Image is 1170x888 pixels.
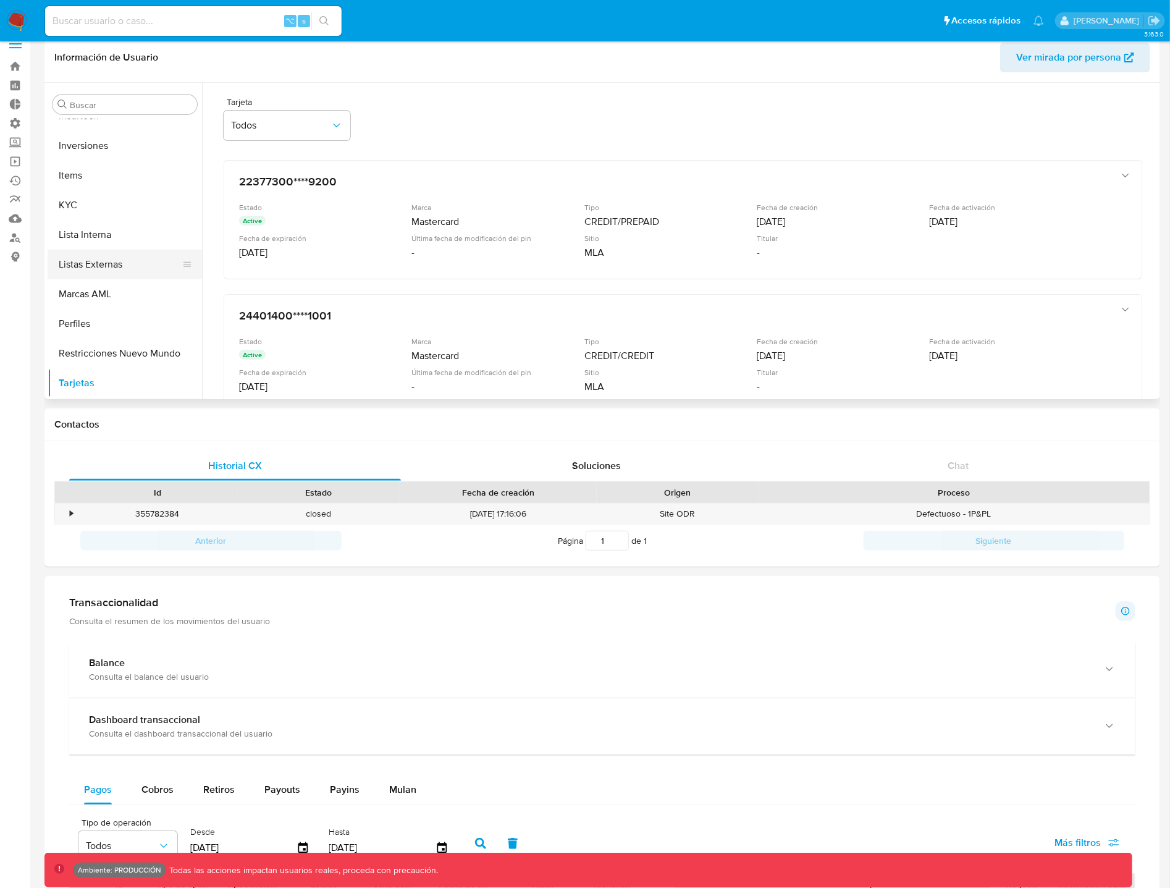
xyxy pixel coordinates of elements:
[1148,14,1161,27] a: Salir
[558,531,647,551] span: Página de
[238,504,399,524] div: closed
[400,504,597,524] div: [DATE] 17:16:06
[166,865,438,876] p: Todas las acciones impactan usuarios reales, proceda con precaución.
[1000,43,1150,72] button: Ver mirada por persona
[208,459,262,473] span: Historial CX
[759,504,1150,524] div: Defectuoso - 1P&PL
[77,504,238,524] div: 355782384
[948,459,969,473] span: Chat
[1074,15,1143,27] p: gaspar.zanini@mercadolibre.com
[48,161,202,190] button: Items
[644,535,647,547] span: 1
[302,15,306,27] span: s
[573,459,621,473] span: Soluciones
[48,309,202,339] button: Perfiles
[48,339,202,368] button: Restricciones Nuevo Mundo
[1033,15,1044,26] a: Notificaciones
[1016,43,1121,72] span: Ver mirada por persona
[80,531,342,551] button: Anterior
[85,486,229,499] div: Id
[48,279,202,309] button: Marcas AML
[70,508,73,520] div: •
[285,15,295,27] span: ⌥
[597,504,758,524] div: Site ODR
[54,418,1150,431] h1: Contactos
[48,220,202,250] button: Lista Interna
[952,14,1021,27] span: Accesos rápidos
[1144,29,1164,39] span: 3.163.0
[605,486,749,499] div: Origen
[78,868,161,873] p: Ambiente: PRODUCCIÓN
[246,486,390,499] div: Estado
[408,486,589,499] div: Fecha de creación
[48,131,202,161] button: Inversiones
[311,12,337,30] button: search-icon
[45,13,342,29] input: Buscar usuario o caso...
[48,190,202,220] button: KYC
[57,99,67,109] button: Buscar
[767,486,1141,499] div: Proceso
[48,368,202,398] button: Tarjetas
[54,51,158,64] h1: Información de Usuario
[70,99,192,111] input: Buscar
[864,531,1125,551] button: Siguiente
[48,250,192,279] button: Listas Externas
